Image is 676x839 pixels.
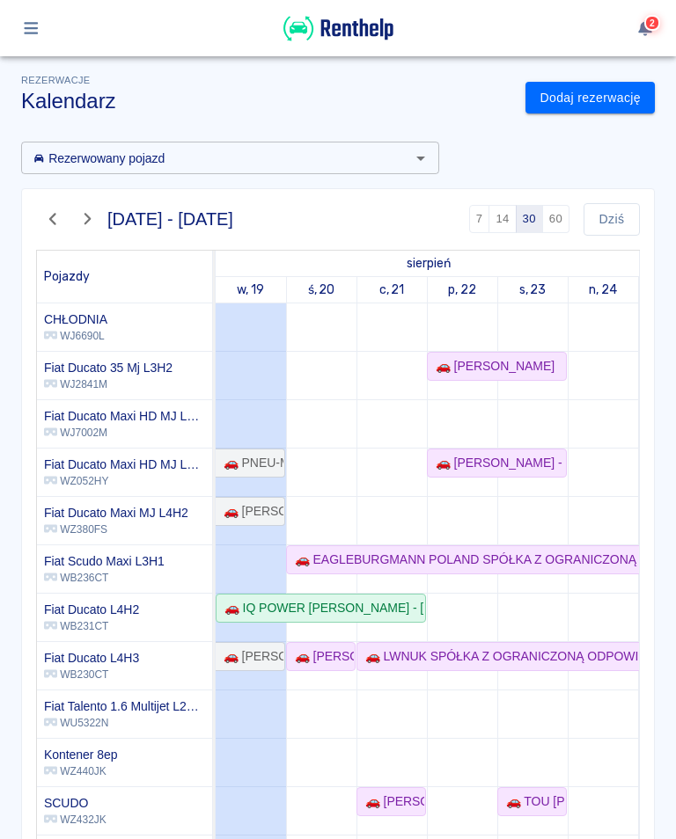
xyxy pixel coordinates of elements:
h4: [DATE] - [DATE] [107,208,233,230]
span: Rezerwacje [21,75,90,85]
h6: Fiat Ducato Maxi MJ L4H2 [44,504,188,522]
a: Renthelp logo [283,32,393,47]
div: 🚗 [PERSON_NAME] [429,357,555,376]
a: 20 sierpnia 2025 [304,277,340,303]
div: 🚗 PNEU-MIX - [PERSON_NAME] - [PERSON_NAME] [217,454,283,472]
a: 21 sierpnia 2025 [375,277,409,303]
button: 60 dni [542,205,569,233]
p: WB231CT [44,618,139,634]
p: WB230CT [44,667,139,682]
p: WZ440JK [44,763,117,779]
button: 14 dni [489,205,516,233]
p: WJ7002M [44,425,205,441]
h6: Fiat Talento 1.6 Multijet L2H1 Base [44,697,205,715]
div: 🚗 IQ POWER [PERSON_NAME] - [PERSON_NAME] [217,599,424,617]
p: WJ6690L [44,328,107,344]
a: 19 sierpnia 2025 [232,277,268,303]
h6: Fiat Ducato 35 Mj L3H2 [44,359,173,376]
p: WZ432JK [44,812,107,828]
button: 7 dni [469,205,490,233]
div: 🚗 [PERSON_NAME] [217,647,283,666]
h6: Kontener 8ep [44,746,117,763]
div: 🚗 [PERSON_NAME] - [PERSON_NAME] [429,454,565,472]
div: 🚗 [PERSON_NAME] [288,647,354,666]
div: 🚗 TOU [PERSON_NAME] - [PERSON_NAME] [499,792,565,811]
a: Dodaj rezerwację [525,82,655,114]
p: WZ380FS [44,522,188,537]
a: 22 sierpnia 2025 [444,277,481,303]
h6: Fiat Ducato L4H3 [44,649,139,667]
a: 24 sierpnia 2025 [584,277,621,303]
p: WB236CT [44,570,165,586]
a: 19 sierpnia 2025 [402,251,455,276]
h6: Fiat Ducato Maxi HD MJ L4H2 [44,456,205,473]
h6: CHŁODNIA [44,310,107,328]
button: 2 [628,13,663,43]
span: 2 [648,18,657,27]
div: 🚗 [PERSON_NAME] [217,502,283,521]
h6: Fiat Ducato L4H2 [44,601,139,618]
span: Pojazdy [44,269,90,284]
div: 🚗 [PERSON_NAME] [358,792,424,811]
h3: Kalendarz [21,89,511,113]
button: 30 dni [516,205,543,233]
h6: SCUDO [44,794,107,812]
p: WU5322N [44,715,205,731]
h6: Fiat Scudo Maxi L3H1 [44,552,165,570]
p: WZ052HY [44,473,205,489]
h6: Fiat Ducato Maxi HD MJ L4H2 [44,407,205,425]
input: Wyszukaj i wybierz pojazdy... [26,147,405,169]
img: Renthelp logo [283,14,393,43]
a: 23 sierpnia 2025 [515,277,551,303]
p: WJ2841M [44,376,173,392]
button: Dziś [584,203,640,236]
button: Otwórz [408,146,433,171]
